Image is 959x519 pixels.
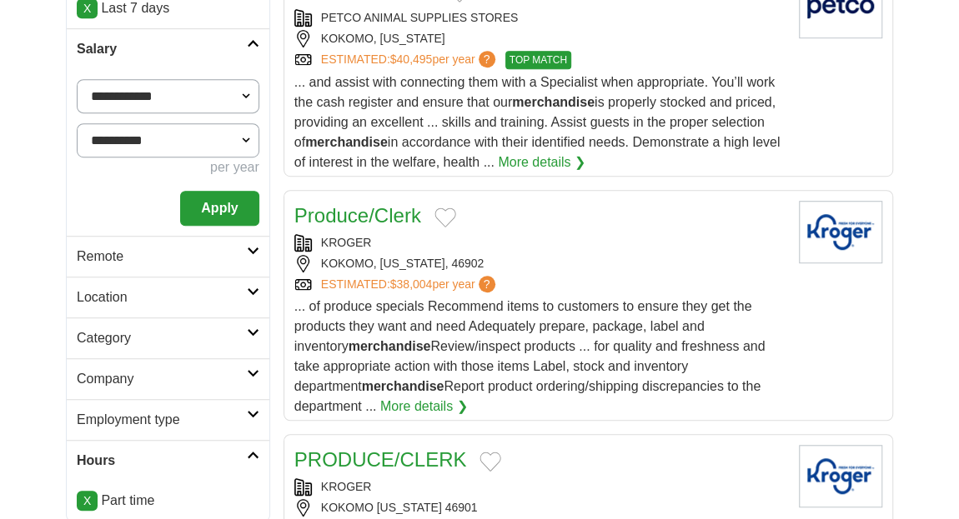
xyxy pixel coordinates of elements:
[77,39,247,59] h2: Salary
[67,236,269,277] a: Remote
[77,369,247,389] h2: Company
[294,499,786,517] div: KOKOMO [US_STATE] 46901
[77,287,247,307] h2: Location
[77,157,259,177] div: per year
[799,445,882,507] img: Kroger logo
[479,51,495,67] span: ?
[67,277,269,317] a: Location
[77,328,247,348] h2: Category
[294,204,421,227] a: Produce/Clerk
[434,207,456,227] button: Add to favorite jobs
[479,276,495,292] span: ?
[512,95,595,109] strong: merchandise
[67,317,269,358] a: Category
[498,152,585,172] a: More details ❯
[77,410,247,430] h2: Employment type
[67,358,269,399] a: Company
[67,28,269,69] a: Salary
[305,135,388,149] strong: merchandise
[67,399,269,440] a: Employment type
[321,276,499,293] a: ESTIMATED:$38,004per year?
[77,451,247,471] h2: Hours
[321,51,499,69] a: ESTIMATED:$40,495per year?
[390,277,433,291] span: $38,004
[321,480,372,493] a: KROGER
[479,452,501,472] button: Add to favorite jobs
[349,339,431,353] strong: merchandise
[294,255,786,272] div: KOKOMO, [US_STATE], 46902
[362,379,444,393] strong: merchandise
[67,440,269,481] a: Hours
[294,75,781,169] span: ... and assist with connecting them with a Specialist when appropriate. You’ll work the cash regi...
[380,397,468,417] a: More details ❯
[799,201,882,263] img: Kroger logo
[294,448,467,471] a: PRODUCE/CLERK
[294,299,766,413] span: ... of produce specials Recommend items to customers to ensure they get the products they want an...
[505,51,571,69] span: TOP MATCH
[390,52,433,66] span: $40,495
[77,491,98,511] a: X
[294,30,786,47] div: KOKOMO, [US_STATE]
[77,247,247,267] h2: Remote
[180,191,259,226] button: Apply
[321,11,519,24] a: PETCO ANIMAL SUPPLIES STORES
[321,236,372,249] a: KROGER
[77,491,259,511] li: Part time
